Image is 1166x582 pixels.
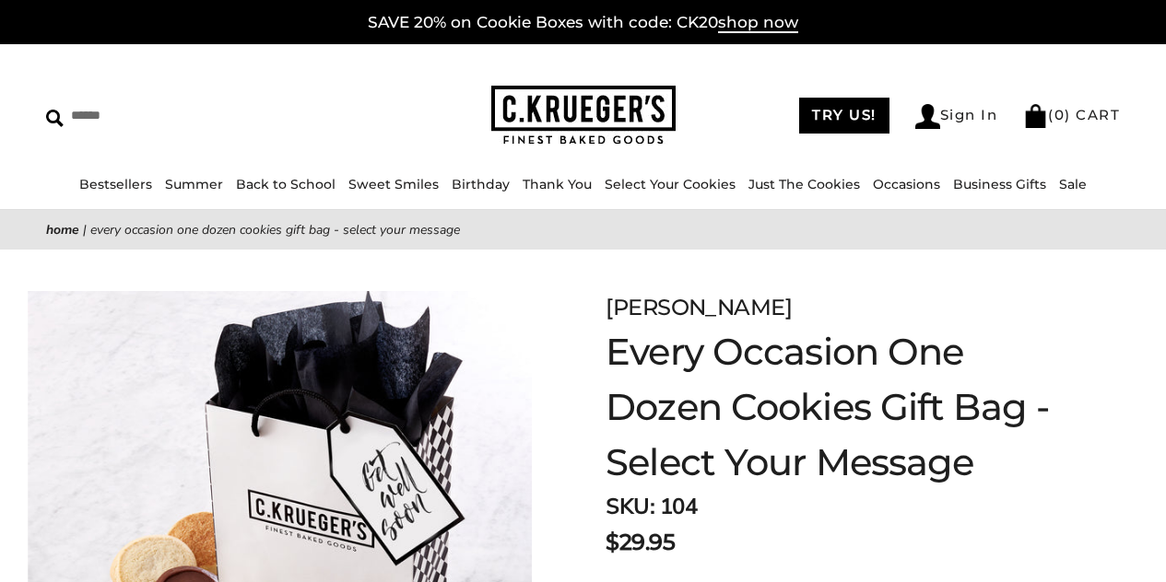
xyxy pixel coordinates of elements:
nav: breadcrumbs [46,219,1120,240]
input: Search [46,101,292,130]
a: Summer [165,176,223,192]
span: | [83,221,87,239]
span: Every Occasion One Dozen Cookies Gift Bag - Select Your Message [90,221,460,239]
a: Business Gifts [953,176,1046,192]
span: 104 [660,492,698,521]
div: [PERSON_NAME] [606,291,1074,324]
a: Thank You [523,176,592,192]
a: Just The Cookies [748,176,860,192]
span: shop now [718,13,798,33]
img: C.KRUEGER'S [491,86,676,145]
a: Select Your Cookies [605,176,736,192]
img: Bag [1023,104,1048,128]
a: Birthday [452,176,510,192]
a: Home [46,221,79,239]
a: Sale [1059,176,1087,192]
span: 0 [1054,106,1066,123]
img: Search [46,110,64,127]
a: Sweet Smiles [348,176,439,192]
strong: SKU: [606,492,654,521]
a: Back to School [236,176,336,192]
a: Sign In [915,104,998,129]
a: Bestsellers [79,176,152,192]
span: $29.95 [606,526,675,559]
a: SAVE 20% on Cookie Boxes with code: CK20shop now [368,13,798,33]
a: (0) CART [1023,106,1120,123]
h1: Every Occasion One Dozen Cookies Gift Bag - Select Your Message [606,324,1074,490]
a: Occasions [873,176,940,192]
img: Account [915,104,940,129]
a: TRY US! [799,98,889,134]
